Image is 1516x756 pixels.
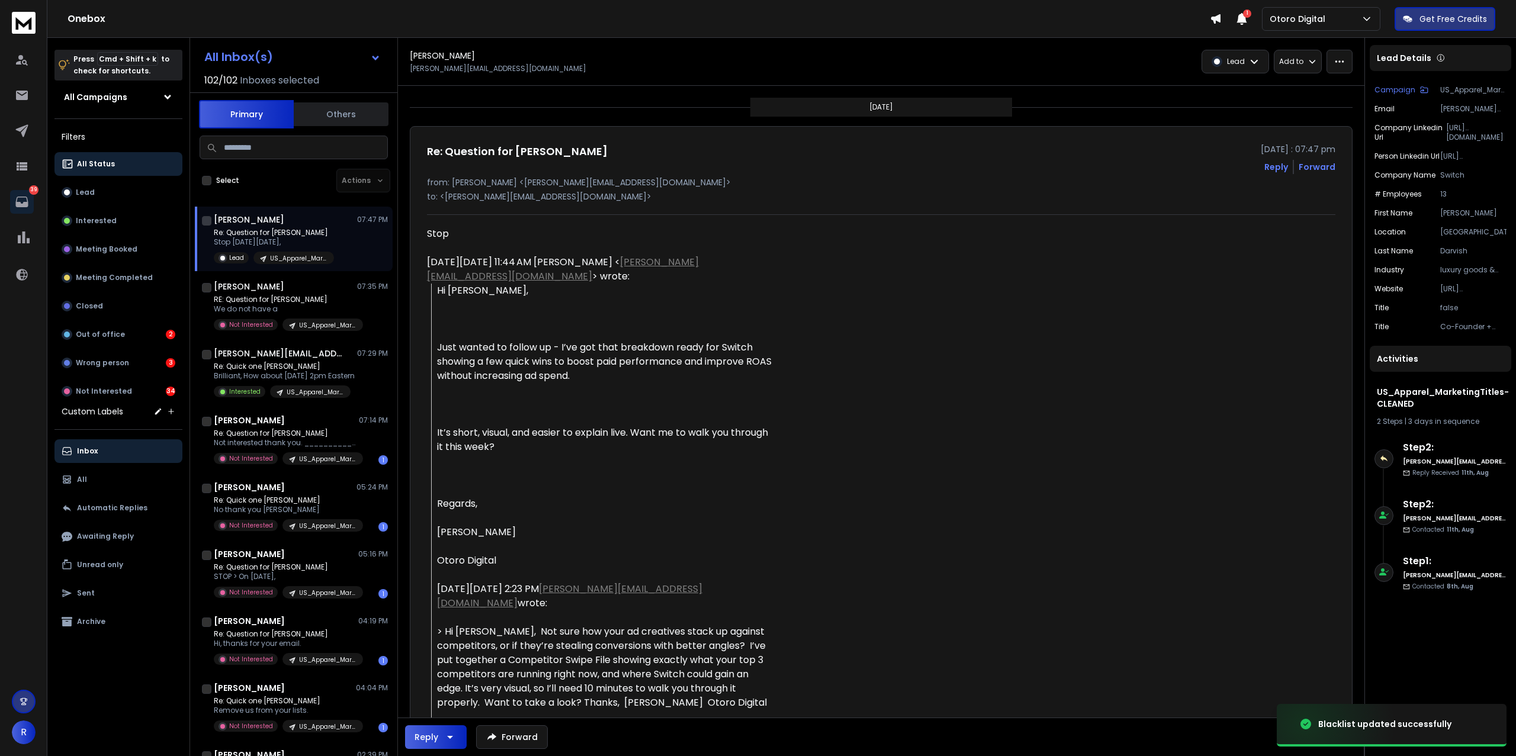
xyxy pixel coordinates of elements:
[1403,571,1507,580] h6: [PERSON_NAME][EMAIL_ADDRESS][DOMAIN_NAME]
[199,100,294,128] button: Primary
[356,683,388,693] p: 04:04 PM
[378,522,388,532] div: 1
[214,362,355,371] p: Re: Quick one [PERSON_NAME]
[76,387,132,396] p: Not Interested
[54,351,182,375] button: Wrong person3
[166,387,175,396] div: 34
[299,321,356,330] p: US_Apparel_MarketingTitles-CLEANED
[77,446,98,456] p: Inbox
[54,237,182,261] button: Meeting Booked
[476,725,548,749] button: Forward
[77,159,115,169] p: All Status
[204,73,237,88] span: 102 / 102
[64,91,127,103] h1: All Campaigns
[214,615,285,627] h1: [PERSON_NAME]
[77,617,105,626] p: Archive
[77,475,87,484] p: All
[1374,284,1403,294] p: Website
[1440,170,1507,180] p: Switch
[1412,525,1474,534] p: Contacted
[1374,265,1404,275] p: industry
[427,255,773,284] div: [DATE][DATE] 11:44 AM [PERSON_NAME] < > wrote:
[1447,582,1473,591] span: 8th, Aug
[1403,457,1507,466] h6: [PERSON_NAME][EMAIL_ADDRESS][DOMAIN_NAME]
[214,348,344,359] h1: [PERSON_NAME][EMAIL_ADDRESS][DOMAIN_NAME]
[76,245,137,254] p: Meeting Booked
[299,522,356,530] p: US_Apparel_MarketingTitles-CLEANED
[1440,265,1507,275] p: luxury goods & jewelry
[76,358,129,368] p: Wrong person
[378,589,388,599] div: 1
[76,216,117,226] p: Interested
[76,301,103,311] p: Closed
[1440,322,1507,332] p: Co-Founder + COO + CFO
[1462,468,1489,477] span: 11th, Aug
[1377,417,1504,426] div: |
[166,358,175,368] div: 3
[299,588,356,597] p: US_Apparel_MarketingTitles-CLEANED
[229,521,273,530] p: Not Interested
[62,406,123,417] h3: Custom Labels
[437,582,702,610] a: [PERSON_NAME][EMAIL_ADDRESS][DOMAIN_NAME]
[214,438,356,448] p: Not interested thank you. ________________________________
[427,227,773,241] div: Stop
[214,682,285,694] h1: [PERSON_NAME]
[54,181,182,204] button: Lead
[229,387,261,396] p: Interested
[214,629,356,639] p: Re: Question for [PERSON_NAME]
[1403,497,1507,511] h6: Step 2 :
[378,455,388,465] div: 1
[1270,13,1330,25] p: Otoro Digital
[357,282,388,291] p: 07:35 PM
[1446,123,1507,142] p: [URL][DOMAIN_NAME]
[1374,104,1395,114] p: Email
[1440,284,1507,294] p: [URL][DOMAIN_NAME]
[1279,57,1303,66] p: Add to
[427,191,1335,202] p: to: <[PERSON_NAME][EMAIL_ADDRESS][DOMAIN_NAME]>
[214,639,356,648] p: Hi, thanks for your email.
[1374,303,1389,313] p: title
[1440,208,1507,218] p: [PERSON_NAME]
[358,616,388,626] p: 04:19 PM
[431,284,773,724] blockquote: Hi [PERSON_NAME], Just wanted to follow up - I’ve got that breakdown ready for Switch showing a f...
[214,237,334,247] p: Stop [DATE][DATE],
[1318,718,1451,730] div: Blacklist updated successfully
[68,12,1210,26] h1: Onebox
[1395,7,1495,31] button: Get Free Credits
[12,720,36,744] button: R
[1412,582,1473,591] p: Contacted
[29,185,38,195] p: 39
[54,581,182,605] button: Sent
[54,379,182,403] button: Not Interested34
[1374,170,1435,180] p: Company Name
[214,228,334,237] p: Re: Question for [PERSON_NAME]
[1412,468,1489,477] p: Reply Received
[54,294,182,318] button: Closed
[1440,303,1507,313] p: false
[214,696,356,706] p: Re: Quick one [PERSON_NAME]
[54,439,182,463] button: Inbox
[214,481,285,493] h1: [PERSON_NAME]
[356,482,388,492] p: 05:24 PM
[214,214,284,226] h1: [PERSON_NAME]
[54,496,182,520] button: Automatic Replies
[214,548,285,560] h1: [PERSON_NAME]
[1374,322,1389,332] p: Title
[195,45,390,69] button: All Inbox(s)
[405,725,467,749] button: Reply
[1227,57,1245,66] p: Lead
[1299,161,1335,173] div: Forward
[1408,416,1479,426] span: 3 days in sequence
[214,371,355,381] p: Brilliant, How about [DATE] 2pm Eastern
[73,53,169,77] p: Press to check for shortcuts.
[1447,525,1474,534] span: 11th, Aug
[229,454,273,463] p: Not Interested
[77,588,95,598] p: Sent
[359,416,388,425] p: 07:14 PM
[54,128,182,145] h3: Filters
[410,50,475,62] h1: [PERSON_NAME]
[1440,104,1507,114] p: [PERSON_NAME][EMAIL_ADDRESS][DOMAIN_NAME]
[229,588,273,597] p: Not Interested
[869,102,893,112] p: [DATE]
